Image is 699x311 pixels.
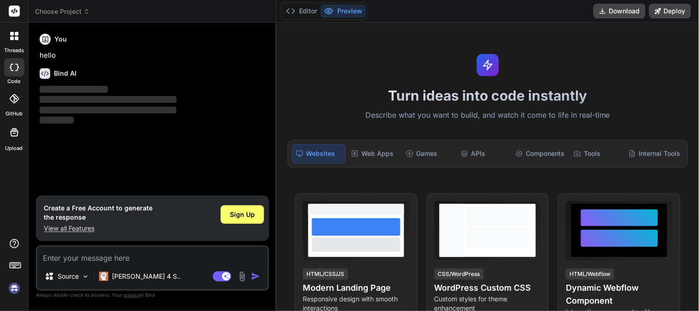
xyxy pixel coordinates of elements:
[36,291,269,299] p: Always double-check its answers. Your in Bind
[251,272,260,281] img: icon
[282,5,321,18] button: Editor
[4,47,24,54] label: threads
[282,87,693,104] h1: Turn ideas into code instantly
[44,203,153,222] h1: Create a Free Account to generate the response
[82,273,89,281] img: Pick Models
[347,144,400,163] div: Web Apps
[40,96,176,103] span: ‌
[6,110,23,118] label: GitHub
[35,7,90,16] span: Choose Project
[40,107,176,114] span: ‌
[303,269,348,280] div: HTML/CSS/JS
[303,281,410,294] h4: Modern Landing Page
[40,86,108,93] span: ‌
[237,271,247,282] img: attachment
[566,269,614,280] div: HTML/Webflow
[230,210,255,219] span: Sign Up
[54,69,76,78] h6: Bind AI
[649,4,691,18] button: Deploy
[566,281,673,307] h4: Dynamic Webflow Component
[44,224,153,233] p: View all Features
[6,144,23,152] label: Upload
[6,281,22,296] img: signin
[512,144,568,163] div: Components
[58,272,79,281] p: Source
[40,117,74,124] span: ‌
[321,5,366,18] button: Preview
[570,144,623,163] div: Tools
[123,292,140,298] span: privacy
[99,272,108,281] img: Claude 4 Sonnet
[282,109,693,121] p: Describe what you want to build, and watch it come to life in real-time
[593,4,646,18] button: Download
[435,269,484,280] div: CSS/WordPress
[40,50,267,61] p: hello
[402,144,455,163] div: Games
[435,281,541,294] h4: WordPress Custom CSS
[112,272,181,281] p: [PERSON_NAME] 4 S..
[54,35,67,44] h6: You
[292,144,346,163] div: Websites
[8,78,21,85] label: code
[457,144,510,163] div: APIs
[625,144,684,163] div: Internal Tools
